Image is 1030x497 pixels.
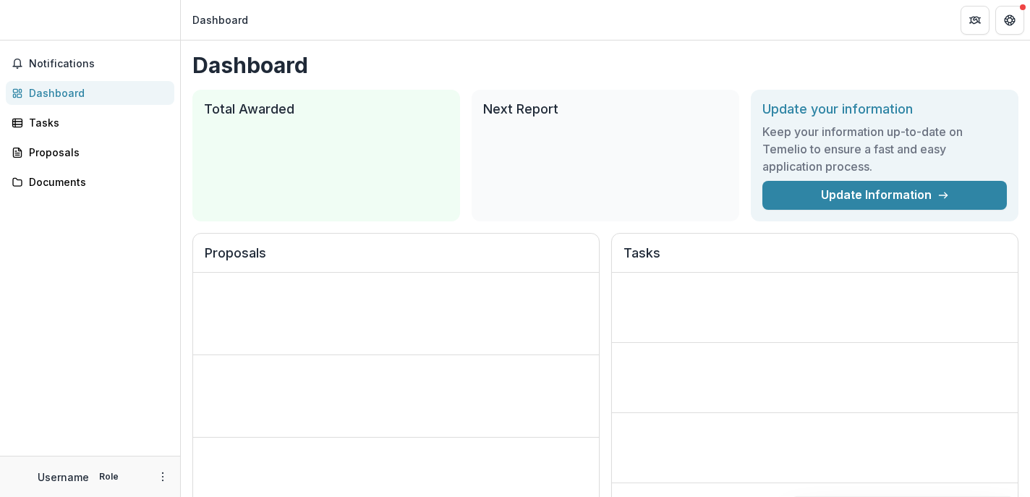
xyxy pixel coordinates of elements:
a: Update Information [762,181,1007,210]
div: Tasks [29,115,163,130]
button: More [154,468,171,485]
p: Username [38,470,89,485]
span: Notifications [29,58,169,70]
div: Documents [29,174,163,190]
a: Tasks [6,111,174,135]
p: Role [95,470,123,483]
div: Dashboard [192,12,248,27]
nav: breadcrumb [187,9,254,30]
div: Proposals [29,145,163,160]
button: Notifications [6,52,174,75]
button: Partners [961,6,989,35]
h3: Keep your information up-to-date on Temelio to ensure a fast and easy application process. [762,123,1007,175]
div: Dashboard [29,85,163,101]
h2: Total Awarded [204,101,448,117]
h2: Next Report [483,101,728,117]
h1: Dashboard [192,52,1018,78]
a: Dashboard [6,81,174,105]
h2: Update your information [762,101,1007,117]
button: Get Help [995,6,1024,35]
a: Documents [6,170,174,194]
h2: Tasks [623,245,1006,273]
a: Proposals [6,140,174,164]
h2: Proposals [205,245,587,273]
